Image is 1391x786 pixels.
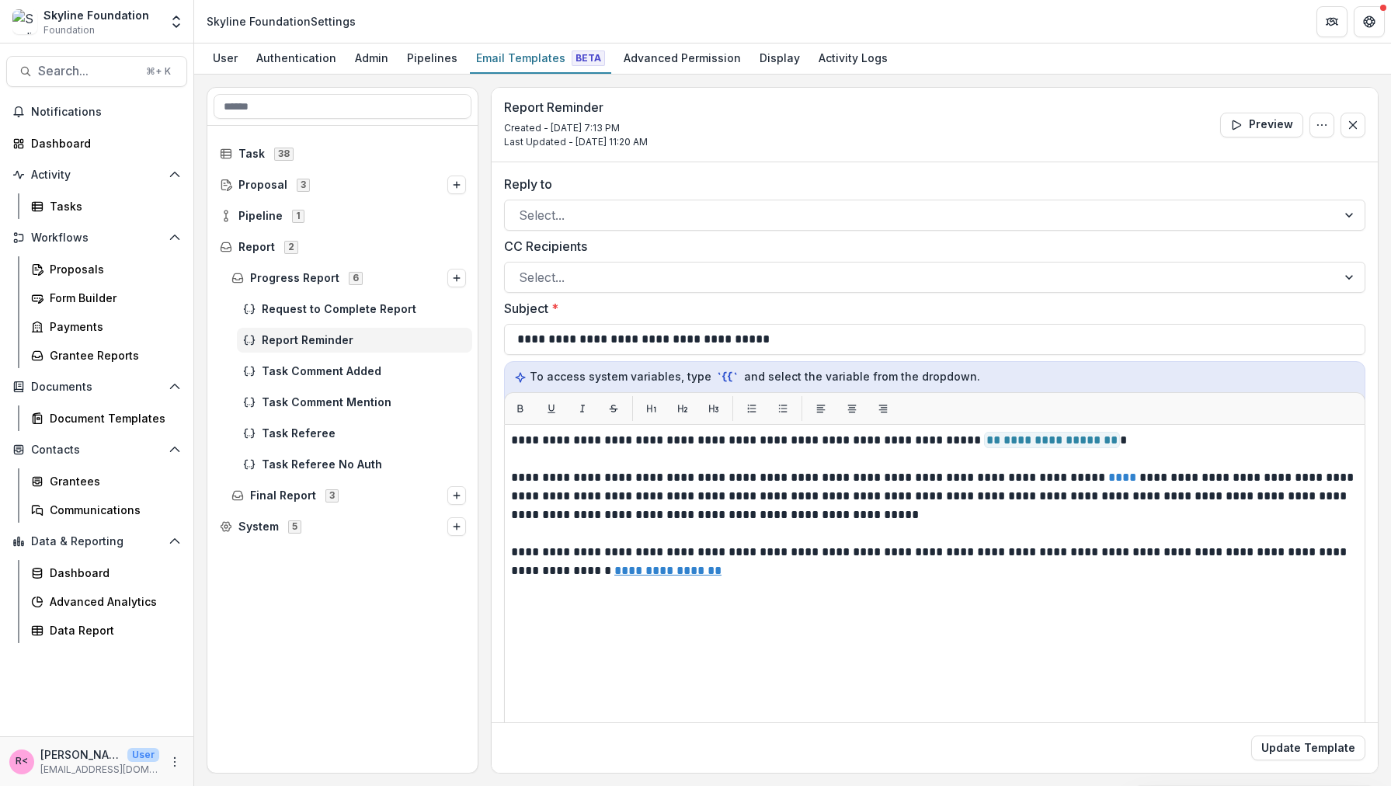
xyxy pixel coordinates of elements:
[43,7,149,23] div: Skyline Foundation
[50,347,175,363] div: Grantee Reports
[238,179,287,192] span: Proposal
[50,502,175,518] div: Communications
[617,47,747,69] div: Advanced Permission
[739,396,764,421] button: List
[25,285,187,311] a: Form Builder
[214,172,472,197] div: Proposal3Options
[349,43,395,74] a: Admin
[250,43,343,74] a: Authentication
[349,47,395,69] div: Admin
[508,396,533,421] button: Bold
[349,272,363,284] span: 6
[165,6,187,37] button: Open entity switcher
[207,13,356,30] div: Skyline Foundation Settings
[447,269,466,287] button: Options
[50,622,175,638] div: Data Report
[237,328,472,353] div: Report Reminder
[43,23,95,37] span: Foundation
[470,43,611,74] a: Email Templates Beta
[31,381,162,394] span: Documents
[25,256,187,282] a: Proposals
[6,130,187,156] a: Dashboard
[1220,113,1303,137] button: Preview
[539,396,564,421] button: Underline
[50,410,175,426] div: Document Templates
[325,489,339,502] span: 3
[1316,6,1348,37] button: Partners
[38,64,137,78] span: Search...
[214,235,472,259] div: Report2
[262,458,466,471] span: Task Referee No Auth
[238,210,283,223] span: Pipeline
[238,241,275,254] span: Report
[25,193,187,219] a: Tasks
[25,468,187,494] a: Grantees
[639,396,664,421] button: H1
[504,299,1356,318] label: Subject
[297,179,310,191] span: 3
[143,63,174,80] div: ⌘ + K
[288,520,301,533] span: 5
[31,443,162,457] span: Contacts
[262,303,466,316] span: Request to Complete Report
[504,237,1356,256] label: CC Recipients
[504,135,648,149] p: Last Updated - [DATE] 11:20 AM
[262,334,466,347] span: Report Reminder
[1354,6,1385,37] button: Get Help
[16,756,28,767] div: Rose Brookhouse <rose@skylinefoundation.org>
[225,266,472,290] div: Progress Report6Options
[250,272,339,285] span: Progress Report
[214,203,472,228] div: Pipeline1
[25,343,187,368] a: Grantee Reports
[6,56,187,87] button: Search...
[250,489,316,503] span: Final Report
[31,231,162,245] span: Workflows
[401,47,464,69] div: Pipelines
[127,748,159,762] p: User
[715,369,741,385] code: `{{`
[514,368,1355,385] p: To access system variables, type and select the variable from the dropdown.
[237,359,472,384] div: Task Comment Added
[50,261,175,277] div: Proposals
[570,396,595,421] button: Italic
[262,427,466,440] span: Task Referee
[25,560,187,586] a: Dashboard
[50,593,175,610] div: Advanced Analytics
[601,396,626,421] button: Strikethrough
[812,43,894,74] a: Activity Logs
[50,473,175,489] div: Grantees
[225,483,472,508] div: Final Report3Options
[25,497,187,523] a: Communications
[25,589,187,614] a: Advanced Analytics
[6,374,187,399] button: Open Documents
[25,617,187,643] a: Data Report
[237,297,472,322] div: Request to Complete Report
[292,210,304,222] span: 1
[50,318,175,335] div: Payments
[470,47,611,69] div: Email Templates
[237,421,472,446] div: Task Referee
[840,396,864,421] button: Align center
[6,225,187,250] button: Open Workflows
[207,47,244,69] div: User
[31,106,181,119] span: Notifications
[250,47,343,69] div: Authentication
[12,9,37,34] img: Skyline Foundation
[617,43,747,74] a: Advanced Permission
[200,10,362,33] nav: breadcrumb
[31,535,162,548] span: Data & Reporting
[6,437,187,462] button: Open Contacts
[6,162,187,187] button: Open Activity
[207,43,244,74] a: User
[214,141,472,166] div: Task38
[1341,113,1365,137] button: Close
[871,396,895,421] button: Align right
[40,746,121,763] p: [PERSON_NAME] <[PERSON_NAME][EMAIL_ADDRESS][DOMAIN_NAME]>
[401,43,464,74] a: Pipelines
[274,148,294,160] span: 38
[504,175,1356,193] label: Reply to
[701,396,726,421] button: H3
[670,396,695,421] button: H2
[165,753,184,771] button: More
[50,565,175,581] div: Dashboard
